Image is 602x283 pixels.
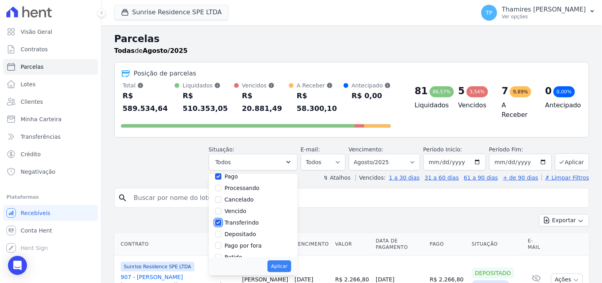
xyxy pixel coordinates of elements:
span: Parcelas [21,63,44,71]
div: 81 [415,85,428,97]
a: Visão Geral [3,24,98,40]
div: R$ 589.534,64 [123,89,175,115]
a: Parcelas [3,59,98,75]
a: Crédito [3,146,98,162]
th: Valor [332,233,373,256]
span: Clientes [21,98,43,106]
div: A Receber [297,81,344,89]
span: Negativação [21,168,56,176]
label: Transferindo [225,219,259,226]
a: ✗ Limpar Filtros [542,174,589,181]
th: Contrato [114,233,239,256]
div: 7 [502,85,509,97]
div: Depositado [472,267,514,279]
label: Vencimento: [349,146,383,153]
a: Transferências [3,129,98,145]
th: Situação [469,233,525,256]
th: Data de Pagamento [373,233,427,256]
th: E-mail [525,233,548,256]
a: Minha Carteira [3,111,98,127]
div: 86,57% [430,86,454,97]
button: Sunrise Residence SPE LTDA [114,5,229,20]
div: Antecipado [352,81,391,89]
div: Liquidados [183,81,234,89]
span: TP [486,10,492,16]
a: + de 90 dias [503,174,539,181]
a: Conta Hent [3,223,98,238]
th: Pago [427,233,469,256]
h4: Vencidos [458,101,489,110]
button: TP Thamires [PERSON_NAME] Ver opções [475,2,602,24]
span: Transferências [21,133,61,141]
div: 3,54% [467,86,488,97]
h4: Liquidados [415,101,446,110]
div: R$ 58.300,10 [297,89,344,115]
button: Aplicar [267,260,291,272]
label: Retido [225,254,242,260]
span: Lotes [21,80,36,88]
button: Exportar [539,214,589,227]
div: 0,00% [554,86,575,97]
label: Processando [225,185,260,191]
div: R$ 510.353,05 [183,89,234,115]
div: 5 [458,85,465,97]
div: Posição de parcelas [134,69,196,78]
div: Total [123,81,175,89]
a: Negativação [3,164,98,180]
div: Vencidos [242,81,289,89]
input: Buscar por nome do lote ou do cliente [129,190,586,206]
a: [DATE] [294,276,313,283]
label: Período Fim: [489,145,552,154]
label: Vencido [225,208,246,214]
label: Cancelado [225,196,254,203]
label: Vencidos: [356,174,386,181]
label: E-mail: [301,146,320,153]
label: Depositado [225,231,256,237]
h4: Antecipado [545,101,576,110]
div: R$ 20.881,49 [242,89,289,115]
strong: Agosto/2025 [143,47,188,54]
span: Recebíveis [21,209,50,217]
div: 9,89% [510,86,531,97]
span: Conta Hent [21,227,52,235]
i: search [118,193,127,203]
a: 31 a 60 dias [425,174,459,181]
h2: Parcelas [114,32,589,46]
a: 61 a 90 dias [464,174,498,181]
a: Contratos [3,41,98,57]
strong: Todas [114,47,135,54]
div: R$ 0,00 [352,89,391,102]
span: Visão Geral [21,28,52,36]
a: Lotes [3,76,98,92]
label: Situação: [209,146,235,153]
span: Contratos [21,45,48,53]
div: Open Intercom Messenger [8,256,27,275]
p: de [114,46,188,56]
span: Crédito [21,150,41,158]
label: Pago por fora [225,242,262,249]
a: Clientes [3,94,98,110]
th: Vencimento [291,233,332,256]
label: Pago [225,173,238,180]
p: Thamires [PERSON_NAME] [502,6,586,14]
div: Plataformas [6,192,95,202]
span: Sunrise Residence SPE LTDA [121,262,194,271]
p: Ver opções [502,14,586,20]
h4: A Receber [502,101,533,120]
button: Todos [209,154,298,171]
button: Aplicar [555,153,589,171]
div: 0 [545,85,552,97]
label: ↯ Atalhos [323,174,350,181]
label: Período Inicío: [423,146,462,153]
a: 1 a 30 dias [389,174,420,181]
span: Todos [215,157,231,167]
span: Minha Carteira [21,115,62,123]
a: Recebíveis [3,205,98,221]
